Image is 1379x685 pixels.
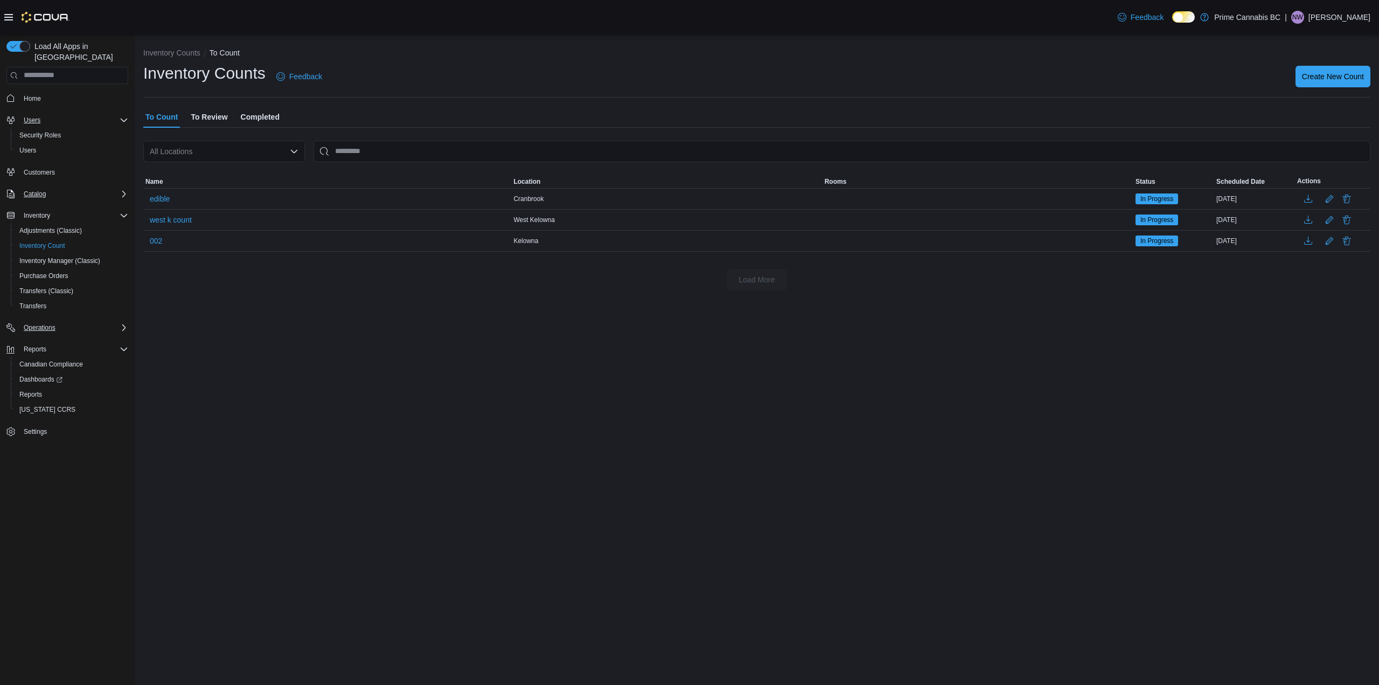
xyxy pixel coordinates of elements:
span: [US_STATE] CCRS [19,405,75,414]
p: Prime Cannabis BC [1214,11,1280,24]
a: Users [15,144,40,157]
span: Status [1136,177,1155,186]
span: Dashboards [19,375,62,384]
span: Location [513,177,540,186]
span: Rooms [825,177,847,186]
button: Canadian Compliance [11,357,133,372]
button: Load More [727,269,787,290]
button: Operations [2,320,133,335]
a: Reports [15,388,46,401]
span: Feedback [289,71,322,82]
button: Transfers [11,299,133,314]
span: Cranbrook [513,195,544,203]
button: [US_STATE] CCRS [11,402,133,417]
span: Catalog [19,188,128,200]
p: [PERSON_NAME] [1308,11,1370,24]
button: To Count [210,49,240,57]
button: Users [19,114,45,127]
a: Purchase Orders [15,269,73,282]
button: 002 [145,233,166,249]
a: Dashboards [15,373,67,386]
span: Kelowna [513,237,538,245]
button: Home [2,91,133,106]
button: Reports [11,387,133,402]
button: Settings [2,424,133,439]
a: Dashboards [11,372,133,387]
button: Catalog [19,188,50,200]
button: Reports [19,343,51,356]
span: Adjustments (Classic) [15,224,128,237]
span: Inventory Manager (Classic) [19,257,100,265]
span: Settings [19,425,128,438]
span: Name [145,177,163,186]
span: In Progress [1140,215,1173,225]
button: Create New Count [1296,66,1370,87]
span: Transfers [15,300,128,313]
div: [DATE] [1214,213,1295,226]
span: In Progress [1140,236,1173,246]
button: Rooms [823,175,1133,188]
button: Inventory [19,209,54,222]
span: Adjustments (Classic) [19,226,82,235]
span: Reports [15,388,128,401]
button: Inventory Manager (Classic) [11,253,133,268]
span: Feedback [1131,12,1164,23]
span: Settings [24,427,47,436]
span: Create New Count [1302,71,1364,82]
span: west k count [150,215,192,225]
button: Status [1133,175,1214,188]
a: Canadian Compliance [15,358,87,371]
span: Users [24,116,40,124]
span: Users [19,146,36,155]
span: Catalog [24,190,46,198]
button: Customers [2,164,133,180]
button: Adjustments (Classic) [11,223,133,238]
button: Inventory [2,208,133,223]
span: Home [24,94,41,103]
span: Inventory [24,211,50,220]
a: Security Roles [15,129,65,142]
a: Adjustments (Classic) [15,224,86,237]
a: Transfers (Classic) [15,285,78,297]
span: Security Roles [15,129,128,142]
span: Customers [24,168,55,177]
span: Inventory [19,209,128,222]
button: Location [511,175,822,188]
button: Edit count details [1323,191,1336,207]
span: To Count [145,106,178,128]
button: Reports [2,342,133,357]
span: To Review [191,106,227,128]
a: Feedback [272,66,326,87]
a: Inventory Manager (Classic) [15,254,105,267]
button: Security Roles [11,128,133,143]
span: Washington CCRS [15,403,128,416]
span: Dashboards [15,373,128,386]
span: Canadian Compliance [15,358,128,371]
button: Delete [1340,234,1353,247]
span: West Kelowna [513,216,554,224]
button: Edit count details [1323,212,1336,228]
button: Users [2,113,133,128]
button: Name [143,175,511,188]
span: Load More [739,274,775,285]
span: NW [1292,11,1303,24]
nav: An example of EuiBreadcrumbs [143,47,1370,60]
img: Cova [22,12,69,23]
span: Purchase Orders [15,269,128,282]
span: In Progress [1136,193,1178,204]
button: Inventory Count [11,238,133,253]
button: Users [11,143,133,158]
p: | [1285,11,1287,24]
span: Reports [19,343,128,356]
div: Nikki Wheadon-Nicholson [1291,11,1304,24]
a: Customers [19,166,59,179]
span: Home [19,92,128,105]
span: Transfers (Classic) [15,285,128,297]
span: In Progress [1140,194,1173,204]
input: This is a search bar. After typing your query, hit enter to filter the results lower in the page. [314,141,1370,162]
span: Purchase Orders [19,272,68,280]
span: Security Roles [19,131,61,140]
a: Inventory Count [15,239,69,252]
button: Open list of options [290,147,298,156]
